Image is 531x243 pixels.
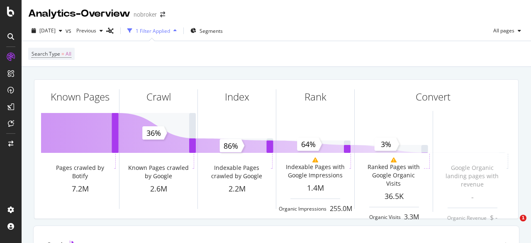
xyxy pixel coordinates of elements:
[330,204,352,214] div: 255.0M
[119,184,197,194] div: 2.6M
[39,27,56,34] span: 2025 Sep. 1st
[126,164,191,180] div: Known Pages crawled by Google
[187,24,226,37] button: Segments
[279,205,326,212] div: Organic Impressions
[198,184,276,194] div: 2.2M
[41,184,119,194] div: 7.2M
[28,7,130,21] div: Analytics - Overview
[160,12,165,17] div: arrow-right-arrow-left
[200,27,223,34] span: Segments
[32,50,60,57] span: Search Type
[276,183,354,194] div: 1.4M
[503,215,523,235] iframe: Intercom live chat
[225,90,249,104] div: Index
[283,163,348,179] div: Indexable Pages with Google Impressions
[490,27,514,34] span: All pages
[146,90,171,104] div: Crawl
[134,10,157,19] div: nobroker
[28,24,66,37] button: [DATE]
[61,50,64,57] span: =
[66,27,73,35] span: vs
[204,164,269,180] div: Indexable Pages crawled by Google
[490,24,524,37] button: All pages
[73,27,96,34] span: Previous
[304,90,326,104] div: Rank
[51,90,110,104] div: Known Pages
[124,24,180,37] button: 1 Filter Applied
[66,48,71,60] span: All
[47,164,112,180] div: Pages crawled by Botify
[136,27,170,34] div: 1 Filter Applied
[73,24,106,37] button: Previous
[520,215,526,221] span: 1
